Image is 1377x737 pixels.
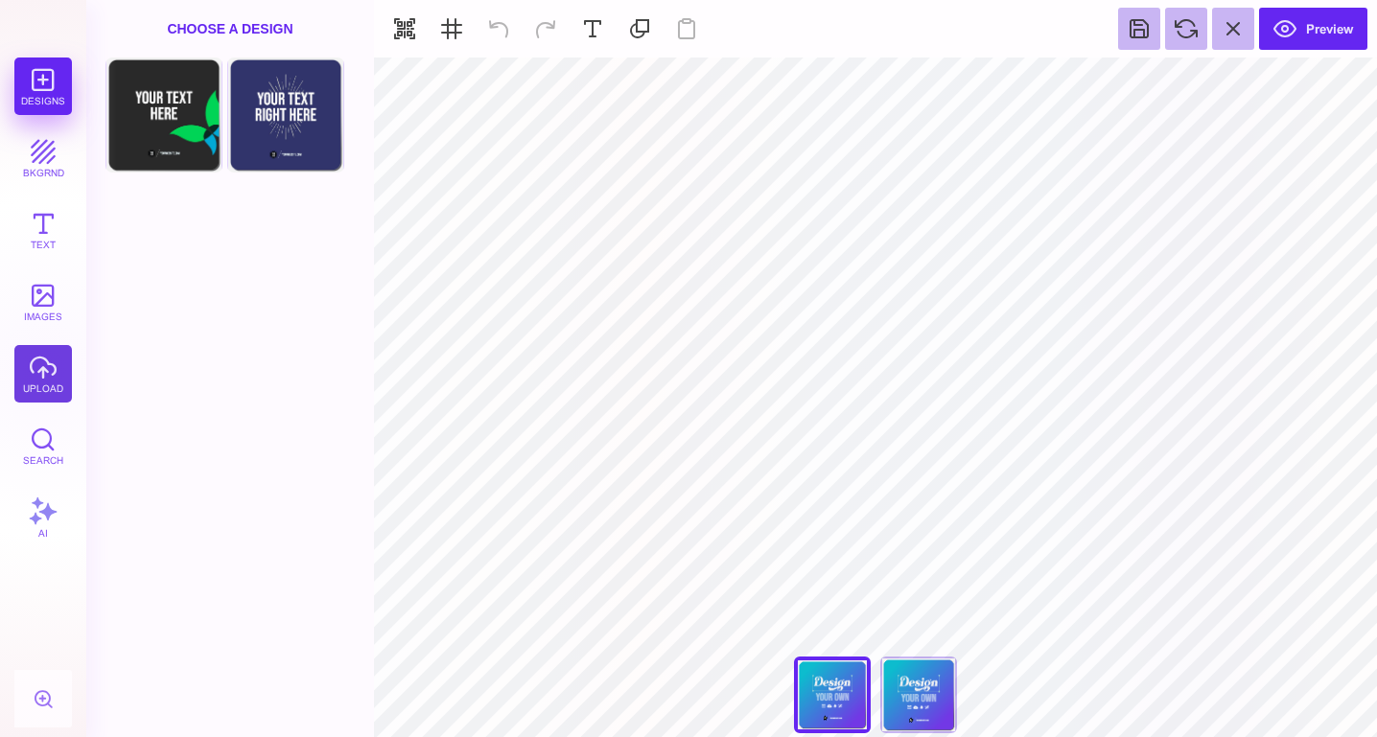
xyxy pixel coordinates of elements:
[1259,8,1367,50] button: Preview
[14,345,72,403] button: upload
[14,201,72,259] button: Text
[14,489,72,546] button: AI
[14,273,72,331] button: images
[14,129,72,187] button: bkgrnd
[14,417,72,474] button: Search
